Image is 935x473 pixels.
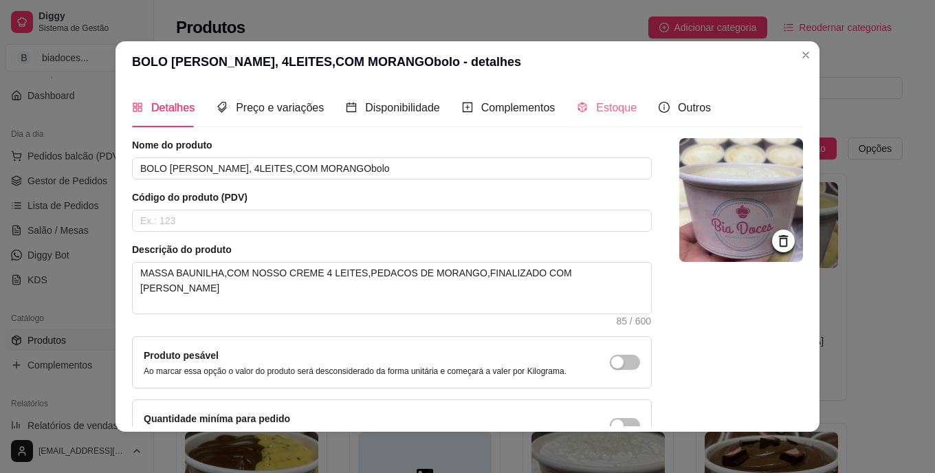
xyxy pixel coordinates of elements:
[346,102,357,113] span: calendar
[217,102,228,113] span: tags
[596,102,637,113] span: Estoque
[365,102,440,113] span: Disponibilidade
[151,102,195,113] span: Detalhes
[132,102,143,113] span: appstore
[659,102,670,113] span: info-circle
[132,138,652,152] article: Nome do produto
[144,413,290,424] label: Quantidade miníma para pedido
[462,102,473,113] span: plus-square
[577,102,588,113] span: code-sandbox
[133,263,651,313] textarea: MASSA BAUNILHA,COM NOSSO CREME 4 LEITES,PEDACOS DE MORANGO,FINALIZADO COM [PERSON_NAME]
[679,138,803,262] img: logo da loja
[132,157,652,179] input: Ex.: Hamburguer de costela
[144,366,566,377] p: Ao marcar essa opção o valor do produto será desconsiderado da forma unitária e começará a valer ...
[481,102,555,113] span: Complementos
[132,243,652,256] article: Descrição do produto
[236,102,324,113] span: Preço e variações
[795,44,817,66] button: Close
[144,350,219,361] label: Produto pesável
[115,41,819,82] header: BOLO [PERSON_NAME], 4LEITES,COM MORANGObolo - detalhes
[132,210,652,232] input: Ex.: 123
[678,102,711,113] span: Outros
[132,190,652,204] article: Código do produto (PDV)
